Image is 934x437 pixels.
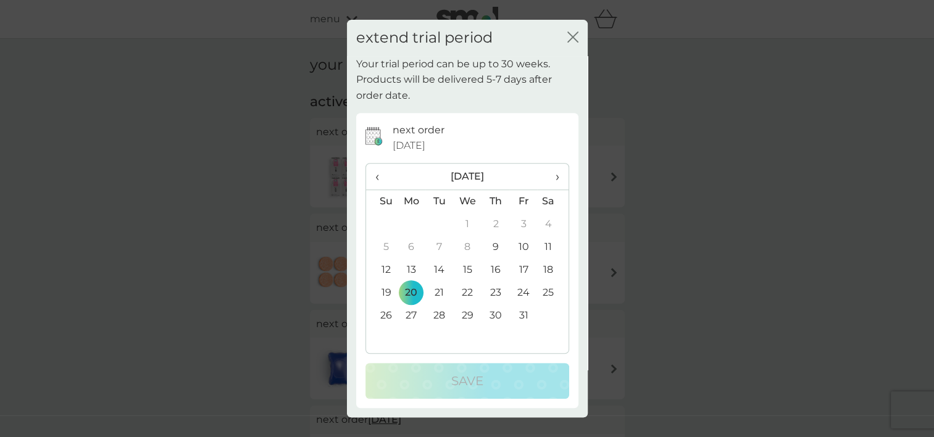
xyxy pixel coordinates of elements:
[482,281,509,304] td: 23
[425,281,453,304] td: 21
[366,259,398,281] td: 12
[425,189,453,213] th: Tu
[425,304,453,327] td: 28
[393,122,444,138] p: next order
[453,259,482,281] td: 15
[537,281,568,304] td: 25
[537,236,568,259] td: 11
[356,29,493,47] h2: extend trial period
[453,213,482,236] td: 1
[509,281,537,304] td: 24
[366,189,398,213] th: Su
[567,31,578,44] button: close
[537,213,568,236] td: 4
[482,236,509,259] td: 9
[366,236,398,259] td: 5
[393,138,425,154] span: [DATE]
[509,236,537,259] td: 10
[425,259,453,281] td: 14
[453,304,482,327] td: 29
[546,164,559,189] span: ›
[398,189,426,213] th: Mo
[398,281,426,304] td: 20
[509,259,537,281] td: 17
[482,189,509,213] th: Th
[482,213,509,236] td: 2
[398,259,426,281] td: 13
[398,236,426,259] td: 6
[398,304,426,327] td: 27
[453,189,482,213] th: We
[537,259,568,281] td: 18
[482,304,509,327] td: 30
[366,304,398,327] td: 26
[509,213,537,236] td: 3
[375,164,388,189] span: ‹
[398,164,538,190] th: [DATE]
[509,304,537,327] td: 31
[366,281,398,304] td: 19
[509,189,537,213] th: Fr
[425,236,453,259] td: 7
[365,363,569,399] button: Save
[453,281,482,304] td: 22
[453,236,482,259] td: 8
[451,371,483,391] p: Save
[482,259,509,281] td: 16
[537,189,568,213] th: Sa
[356,56,578,104] p: Your trial period can be up to 30 weeks. Products will be delivered 5-7 days after order date.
